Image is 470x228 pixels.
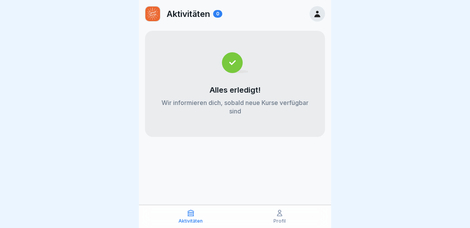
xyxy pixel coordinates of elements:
[222,52,248,73] img: completed.svg
[145,7,160,21] img: hyd4fwiyd0kscnnk0oqga2v1.png
[178,218,203,224] p: Aktivitäten
[213,10,222,18] div: 0
[160,98,310,115] p: Wir informieren dich, sobald neue Kurse verfügbar sind
[210,85,261,95] p: Alles erledigt!
[273,218,286,224] p: Profil
[167,9,210,19] p: Aktivitäten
